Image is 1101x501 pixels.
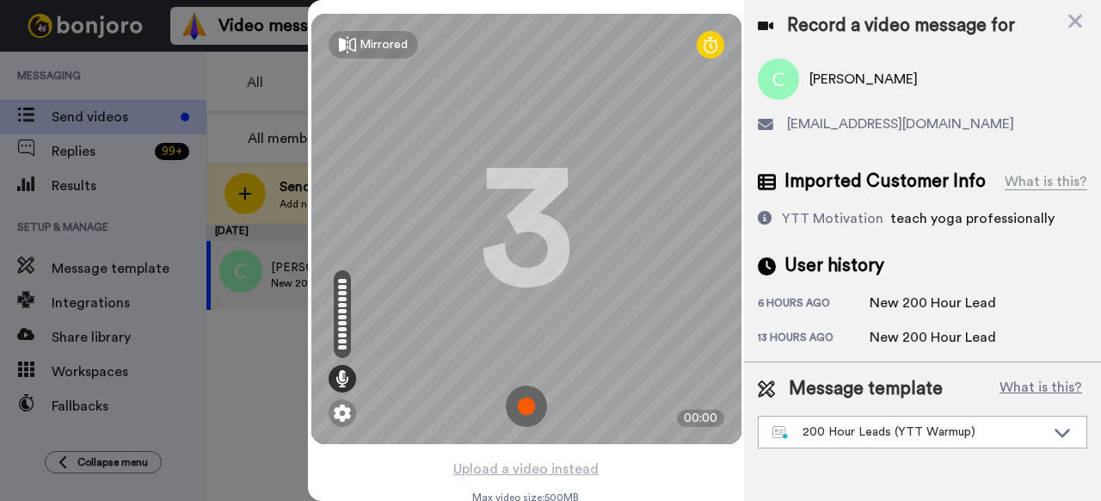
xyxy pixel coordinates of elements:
[870,327,996,348] div: New 200 Hour Lead
[772,424,1045,441] div: 200 Hour Leads (YTT Warmup)
[890,212,1055,226] span: teach yoga professionally
[784,169,986,195] span: Imported Customer Info
[870,293,996,313] div: New 200 Hour Lead
[994,376,1087,402] button: What is this?
[758,296,870,313] div: 6 hours ago
[1005,171,1087,192] div: What is this?
[789,376,943,402] span: Message template
[758,331,870,348] div: 13 hours ago
[784,253,884,279] span: User history
[772,426,789,440] img: nextgen-template.svg
[677,410,724,427] div: 00:00
[787,114,1014,134] span: [EMAIL_ADDRESS][DOMAIN_NAME]
[506,386,547,427] img: ic_record_start.svg
[782,208,883,229] div: YTT Motivation
[479,164,574,294] div: 3
[334,405,351,422] img: ic_gear.svg
[448,458,604,480] button: Upload a video instead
